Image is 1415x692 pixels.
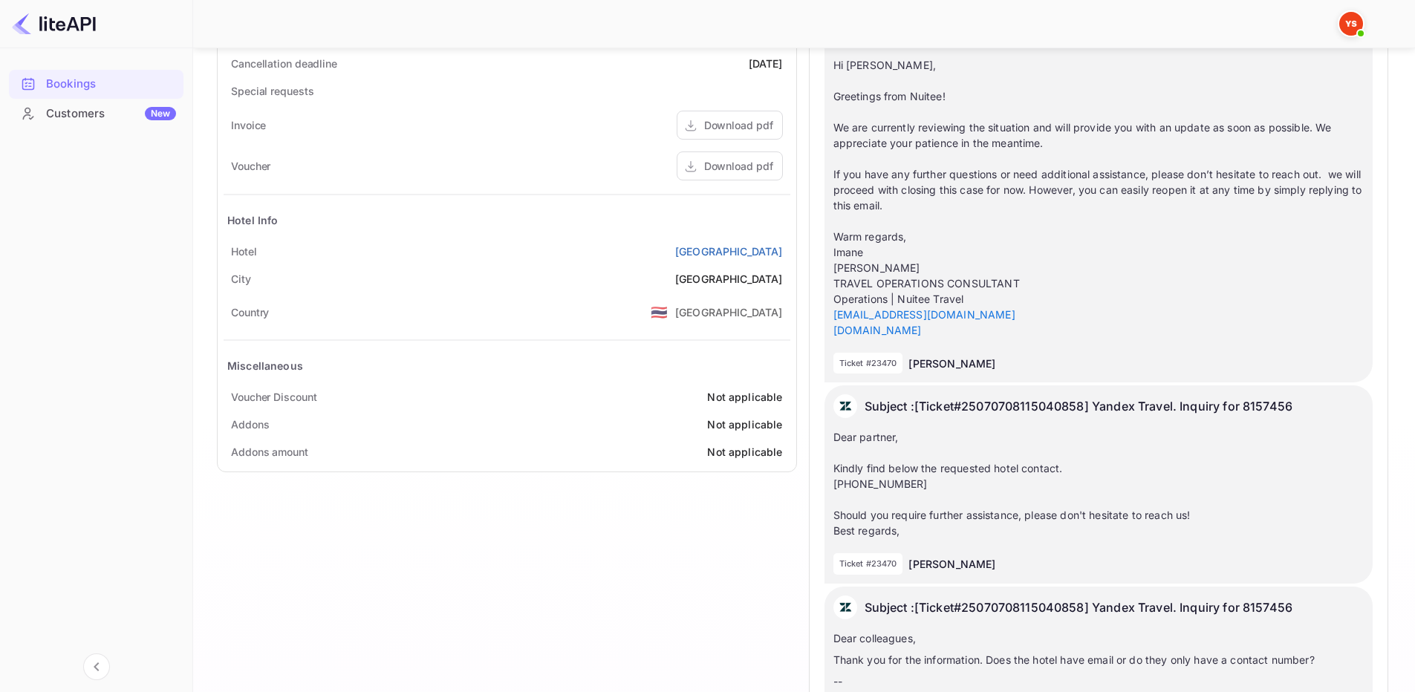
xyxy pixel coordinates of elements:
p: [PERSON_NAME] TRAVEL OPERATIONS CONSULTANT Operations | Nuitee Travel [833,260,1364,338]
div: Customers [46,105,176,123]
div: Dear partner, Kindly find below the requested hotel contact. [PHONE_NUMBER] Should you require fu... [833,429,1364,538]
p: Dear colleagues, [833,630,1364,646]
div: City [231,271,251,287]
span: United States [651,298,668,325]
div: Not applicable [707,389,782,405]
a: [GEOGRAPHIC_DATA] [675,244,783,259]
div: Bookings [9,70,183,99]
div: Special requests [231,83,313,99]
p: Ticket #23470 [839,357,897,370]
div: Voucher [231,158,270,174]
div: Miscellaneous [227,358,303,373]
img: AwvSTEc2VUhQAAAAAElFTkSuQmCC [833,595,857,619]
div: CustomersNew [9,99,183,128]
div: [GEOGRAPHIC_DATA] [675,304,783,320]
a: Bookings [9,70,183,97]
div: [DATE] [749,56,783,71]
div: Country [231,304,269,320]
div: Addons amount [231,444,308,460]
a: [DOMAIN_NAME] [833,324,922,336]
div: Hi [PERSON_NAME], Greetings from Nuitee! We are currently reviewing the situation and will provid... [833,57,1364,338]
p: [PERSON_NAME] [908,556,995,572]
div: Voucher Discount [231,389,316,405]
p: Thank you for the information. Does the hotel have email or do they only have a contact number? [833,652,1364,667]
div: Download pdf [704,158,773,174]
img: AwvSTEc2VUhQAAAAAElFTkSuQmCC [833,394,857,418]
a: [EMAIL_ADDRESS][DOMAIN_NAME] [833,308,1015,321]
p: Subject : [Ticket#25070708115040858] Yandex Travel. Inquiry for 8157456 [865,394,1293,418]
div: Hotel Info [227,212,279,228]
p: [PERSON_NAME] [908,356,995,371]
img: LiteAPI logo [12,12,96,36]
button: Collapse navigation [83,653,110,680]
div: [GEOGRAPHIC_DATA] [675,271,783,287]
div: Not applicable [707,417,782,432]
div: Cancellation deadline [231,56,337,71]
div: Bookings [46,76,176,93]
p: Subject : [Ticket#25070708115040858] Yandex Travel. Inquiry for 8157456 [865,595,1293,619]
div: Addons [231,417,269,432]
div: New [145,107,176,120]
a: CustomersNew [9,99,183,127]
div: Not applicable [707,444,782,460]
img: Yandex Support [1339,12,1363,36]
div: Hotel [231,244,257,259]
div: Download pdf [704,117,773,133]
div: Invoice [231,117,266,133]
p: Ticket #23470 [839,558,897,570]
